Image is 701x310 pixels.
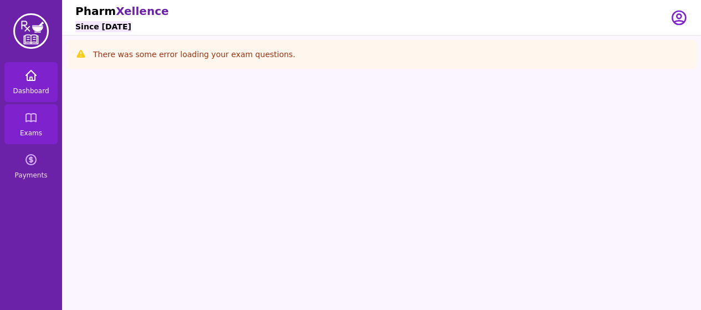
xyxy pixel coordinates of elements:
span: Dashboard [13,87,49,95]
a: Dashboard [4,62,58,102]
h6: Since [DATE] [75,21,131,32]
span: Xellence [116,4,168,18]
p: There was some error loading your exam questions. [93,49,295,60]
span: Payments [15,171,48,180]
span: Pharm [75,4,116,18]
a: Payments [4,146,58,186]
img: PharmXellence Logo [13,13,49,49]
a: Exams [4,104,58,144]
span: Exams [20,129,42,138]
